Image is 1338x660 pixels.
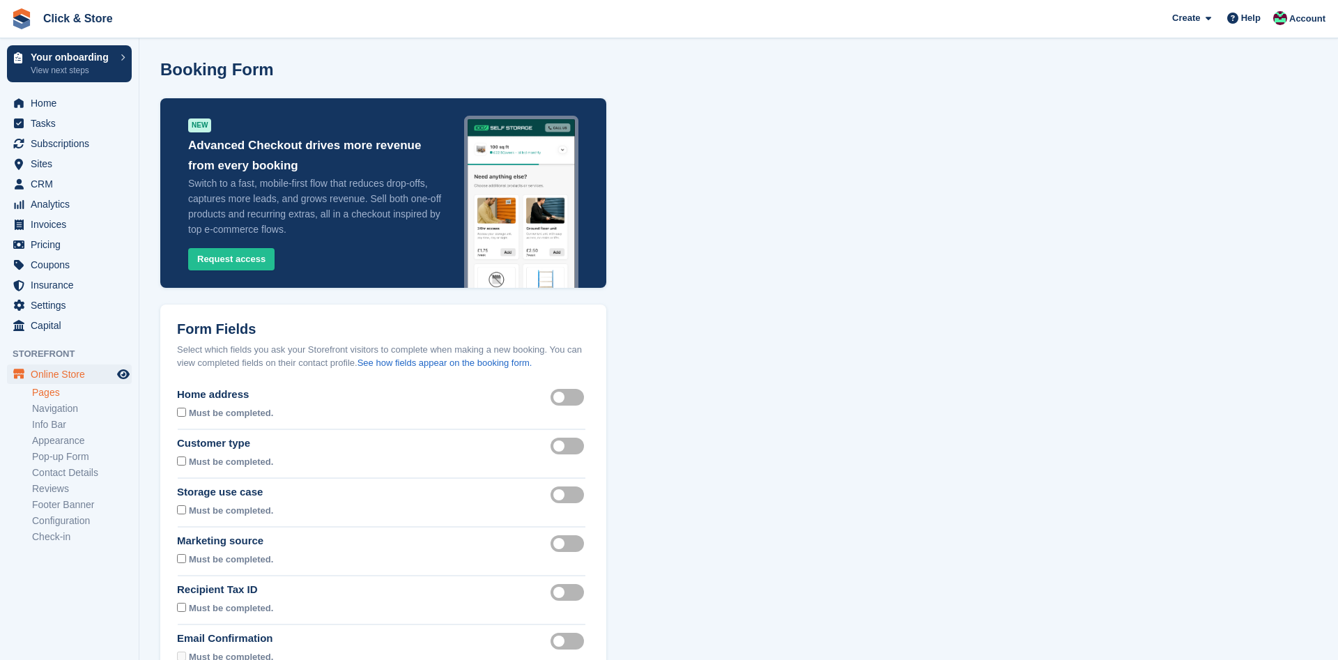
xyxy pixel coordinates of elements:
h2: Form Fields [177,321,590,337]
img: stora-icon-8386f47178a22dfd0bd8f6a31ec36ba5ce8667c1dd55bd0f319d3a0aa187defe.svg [11,8,32,29]
span: Pricing [31,235,114,254]
p: Switch to a fast, mobile-first flow that reduces drop-offs, captures more leads, and grows revenu... [188,176,443,237]
a: menu [7,215,132,234]
a: Navigation [32,402,132,415]
p: Advanced Checkout drives more revenue from every booking [188,135,443,176]
a: menu [7,93,132,113]
span: Tasks [31,114,114,133]
a: menu [7,316,132,335]
label: Email confirmation required [551,640,590,642]
div: Must be completed. [189,551,273,567]
span: Account [1289,12,1325,26]
a: See how fields appear on the booking form. [357,358,532,368]
div: Customer type [177,436,276,452]
span: Capital [31,316,114,335]
a: Contact Details [32,466,132,479]
label: Storage use case visible [551,493,590,496]
span: Storefront [13,347,139,361]
span: Home [31,93,114,113]
span: Invoices [31,215,114,234]
div: Must be completed. [189,600,273,615]
div: Marketing source [177,533,276,549]
a: Your onboarding View next steps [7,45,132,82]
h1: Booking Form [160,60,274,79]
p: Your onboarding [31,52,114,62]
a: Footer Banner [32,498,132,512]
div: Recipient Tax ID [177,582,276,598]
a: menu [7,275,132,295]
a: Check-in [32,530,132,544]
span: Coupons [31,255,114,275]
span: Online Store [31,364,114,384]
a: menu [7,255,132,275]
span: Create [1172,11,1200,25]
a: menu [7,174,132,194]
span: CRM [31,174,114,194]
div: Home address [177,387,276,403]
span: Insurance [31,275,114,295]
a: menu [7,296,132,315]
a: Configuration [32,514,132,528]
label: Customer type visible [551,445,590,447]
a: menu [7,154,132,174]
a: menu [7,114,132,133]
div: NEW [188,118,211,132]
a: Pop-up Form [32,450,132,463]
span: Help [1241,11,1261,25]
div: Select which fields you ask your Storefront visitors to complete when making a new booking. You c... [177,343,590,370]
a: menu [7,364,132,384]
label: Recipient tax id visible [551,591,590,593]
div: Must be completed. [189,405,273,420]
a: Appearance [32,434,132,447]
a: menu [7,235,132,254]
a: menu [7,134,132,153]
span: Sites [31,154,114,174]
label: Home address visible [551,396,590,398]
a: Click & Store [38,7,118,30]
a: Pages [32,386,132,399]
a: menu [7,194,132,214]
a: Reviews [32,482,132,496]
span: Analytics [31,194,114,214]
span: Settings [31,296,114,315]
span: Subscriptions [31,134,114,153]
div: Email Confirmation [177,631,276,647]
p: View next steps [31,64,114,77]
a: Info Bar [32,418,132,431]
button: Request access [188,248,275,271]
a: Preview store [115,366,132,383]
div: Must be completed. [189,502,273,518]
img: Kye Daniel [1273,11,1287,25]
div: Must be completed. [189,454,273,469]
label: Marketing source visible [551,542,590,544]
img: advanced_checkout-3a6f29b8f307e128f80f36cbef5223c0c28d0aeba6f80f7118ca5621cf25e01c.png [464,116,578,347]
div: Storage use case [177,484,276,500]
